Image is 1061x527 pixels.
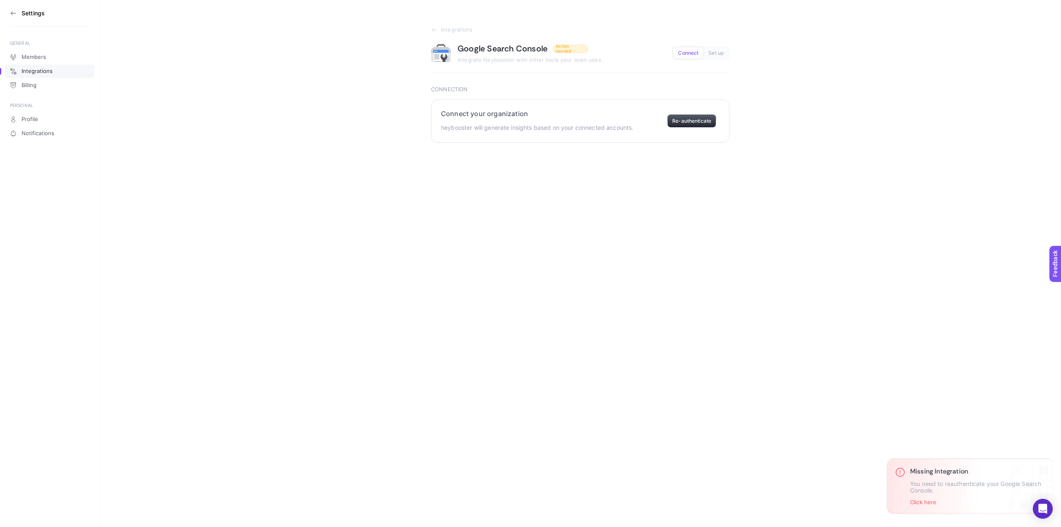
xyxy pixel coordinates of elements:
span: Integrations [441,27,473,33]
span: Notifications [22,130,54,137]
a: Integrations [5,65,94,78]
span: Members [22,54,46,61]
span: Profile [22,116,38,123]
span: Integrate Heybooster with other tools your team uses. [458,56,603,63]
a: Profile [5,113,94,126]
h2: Connect your organization [441,109,633,118]
div: PERSONAL [10,102,90,109]
div: GENERAL [10,40,90,46]
h1: Google Search Console [458,43,547,54]
span: Set up [708,50,724,56]
div: Open Intercom Messenger [1033,499,1053,519]
h3: Connection [431,86,729,93]
a: Integrations [431,27,729,33]
button: Set up [703,47,729,59]
a: Notifications [5,127,94,140]
h3: Settings [22,10,45,17]
span: Connect [678,50,698,56]
button: Connect [673,47,703,59]
p: You need to reauthenticate your Google Search Console. [910,481,1044,494]
a: Billing [5,79,94,92]
button: Click here [910,499,936,505]
h3: Missing Integration [910,467,1044,476]
span: Billing [22,82,36,89]
button: Re-authenticate [667,114,716,128]
span: Integrations [22,68,53,75]
p: heybooster will generate insights based on your connected accounts. [441,123,633,133]
span: Feedback [5,2,31,9]
span: Action needed [556,44,585,53]
a: Members [5,51,94,64]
